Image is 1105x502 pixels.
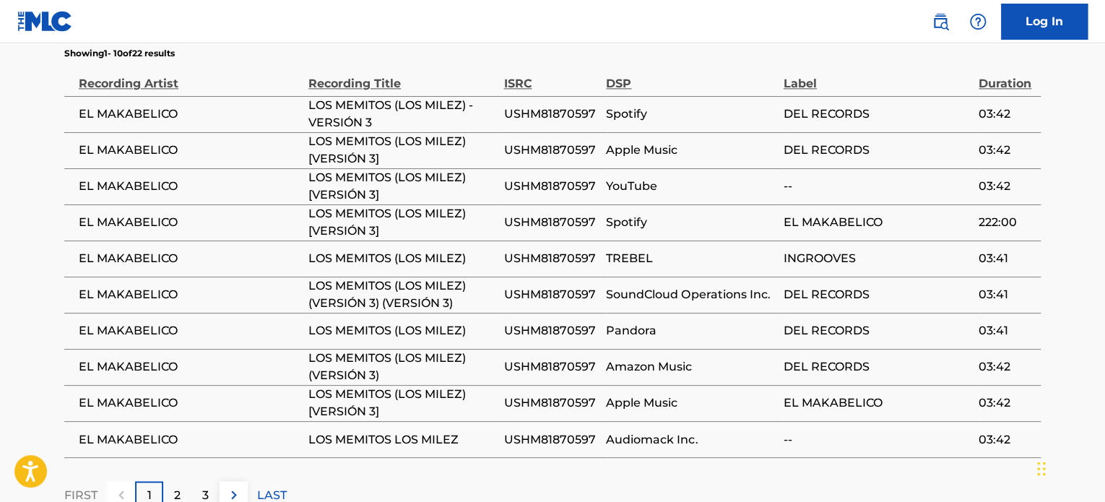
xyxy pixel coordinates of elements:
[784,358,971,376] span: DEL RECORDS
[1001,4,1088,40] a: Log In
[979,60,1033,92] div: Duration
[17,11,73,32] img: MLC Logo
[79,286,301,303] span: EL MAKABELICO
[606,358,776,376] span: Amazon Music
[784,178,971,195] span: --
[969,13,987,30] img: help
[979,358,1033,376] span: 03:42
[503,142,599,159] span: USHM81870597
[79,60,301,92] div: Recording Artist
[979,250,1033,267] span: 03:41
[308,205,496,240] span: LOS MEMITOS (LOS MILEZ) [VERSIÓN 3]
[784,394,971,412] span: EL MAKABELICO
[784,60,971,92] div: Label
[1037,447,1046,490] div: Drag
[308,133,496,168] span: LOS MEMITOS (LOS MILEZ) [VERSIÓN 3]
[308,350,496,384] span: LOS MEMITOS (LOS MILEZ) (VERSIÓN 3)
[503,322,599,339] span: USHM81870597
[979,214,1033,231] span: 222:00
[79,178,301,195] span: EL MAKABELICO
[79,322,301,339] span: EL MAKABELICO
[503,358,599,376] span: USHM81870597
[606,250,776,267] span: TREBEL
[979,286,1033,303] span: 03:41
[606,105,776,123] span: Spotify
[503,250,599,267] span: USHM81870597
[64,47,175,60] p: Showing 1 - 10 of 22 results
[963,7,992,36] div: Help
[926,7,955,36] a: Public Search
[784,286,971,303] span: DEL RECORDS
[1033,433,1105,502] iframe: Chat Widget
[606,60,776,92] div: DSP
[979,394,1033,412] span: 03:42
[784,105,971,123] span: DEL RECORDS
[308,322,496,339] span: LOS MEMITOS (LOS MILEZ)
[503,286,599,303] span: USHM81870597
[503,60,599,92] div: ISRC
[932,13,949,30] img: search
[308,277,496,312] span: LOS MEMITOS (LOS MILEZ) (VERSIÓN 3) (VERSIÓN 3)
[979,178,1033,195] span: 03:42
[784,142,971,159] span: DEL RECORDS
[79,250,301,267] span: EL MAKABELICO
[308,250,496,267] span: LOS MEMITOS (LOS MILEZ)
[784,430,971,448] span: --
[784,322,971,339] span: DEL RECORDS
[979,142,1033,159] span: 03:42
[308,60,496,92] div: Recording Title
[979,105,1033,123] span: 03:42
[79,105,301,123] span: EL MAKABELICO
[308,386,496,420] span: LOS MEMITOS (LOS MILEZ) [VERSIÓN 3]
[308,430,496,448] span: LOS MEMITOS LOS MILEZ
[308,169,496,204] span: LOS MEMITOS (LOS MILEZ) [VERSIÓN 3]
[784,250,971,267] span: INGROOVES
[979,322,1033,339] span: 03:41
[979,430,1033,448] span: 03:42
[503,214,599,231] span: USHM81870597
[606,394,776,412] span: Apple Music
[503,430,599,448] span: USHM81870597
[606,322,776,339] span: Pandora
[503,105,599,123] span: USHM81870597
[79,142,301,159] span: EL MAKABELICO
[79,394,301,412] span: EL MAKABELICO
[79,214,301,231] span: EL MAKABELICO
[606,430,776,448] span: Audiomack Inc.
[503,394,599,412] span: USHM81870597
[784,214,971,231] span: EL MAKABELICO
[606,286,776,303] span: SoundCloud Operations Inc.
[79,358,301,376] span: EL MAKABELICO
[606,142,776,159] span: Apple Music
[606,178,776,195] span: YouTube
[606,214,776,231] span: Spotify
[79,430,301,448] span: EL MAKABELICO
[503,178,599,195] span: USHM81870597
[308,97,496,131] span: LOS MEMITOS (LOS MILEZ) - VERSIÓN 3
